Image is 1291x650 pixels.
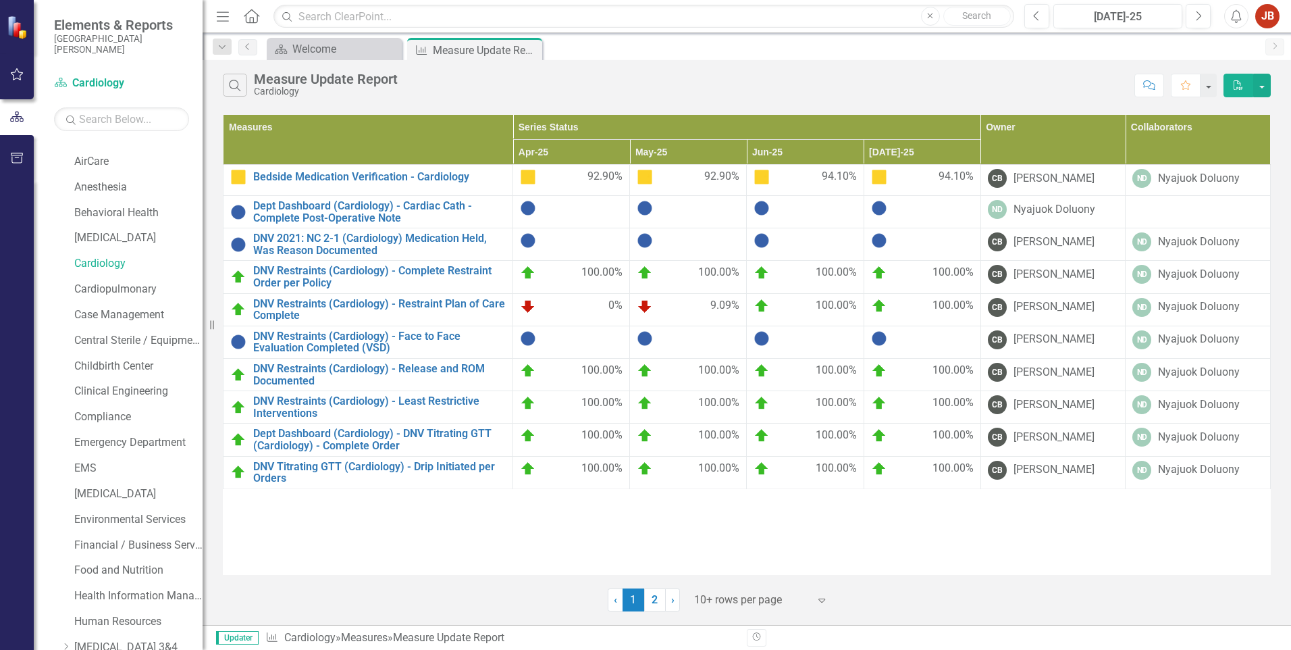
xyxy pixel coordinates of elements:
a: Bedside Medication Verification - Cardiology [253,171,506,183]
img: Caution [637,169,653,185]
img: ClearPoint Strategy [7,16,30,39]
img: Caution [871,169,887,185]
img: No Information [754,330,770,347]
img: On Target [230,367,246,383]
a: Behavioral Health [74,205,203,221]
img: No Information [520,330,536,347]
img: On Target [520,363,536,379]
a: 2 [644,589,666,611]
small: [GEOGRAPHIC_DATA][PERSON_NAME] [54,33,189,55]
span: 92.90% [704,169,739,185]
span: 1 [623,589,644,611]
a: EMS [74,461,203,476]
a: Childbirth Center [74,359,203,374]
div: CB [988,265,1007,284]
img: On Target [637,461,653,477]
span: 0% [608,298,623,314]
span: Search [962,10,991,21]
td: Double-Click to Edit Right Click for Context Menu [223,293,513,326]
span: 100.00% [816,363,857,379]
input: Search ClearPoint... [273,5,1014,28]
img: On Target [754,395,770,411]
div: CB [988,395,1007,414]
img: No Information [520,232,536,249]
span: 100.00% [932,461,974,477]
a: AirCare [74,154,203,170]
div: Measure Update Report [254,72,398,86]
div: ND [1132,330,1151,349]
img: On Target [520,428,536,444]
img: Below Plan [520,298,536,314]
div: ND [988,200,1007,219]
div: [PERSON_NAME] [1013,397,1095,413]
div: Nyajuok Doluony [1158,397,1240,413]
span: 100.00% [932,363,974,379]
span: 92.90% [587,169,623,185]
td: Double-Click to Edit Right Click for Context Menu [223,424,513,456]
a: Environmental Services [74,512,203,528]
img: No Information [637,200,653,216]
img: On Target [754,298,770,314]
span: 100.00% [698,395,739,411]
div: CB [988,428,1007,447]
button: JB [1255,4,1280,28]
a: [MEDICAL_DATA] [74,230,203,246]
span: 100.00% [816,461,857,477]
span: 100.00% [581,363,623,379]
img: On Target [520,395,536,411]
button: Search [943,7,1011,26]
img: No Information [754,232,770,249]
img: On Target [520,265,536,281]
img: On Target [871,363,887,379]
div: CB [988,363,1007,382]
td: Double-Click to Edit Right Click for Context Menu [223,196,513,228]
div: Nyajuok Doluony [1158,462,1240,478]
span: 100.00% [698,461,739,477]
img: On Target [754,363,770,379]
div: CB [988,169,1007,188]
td: Double-Click to Edit Right Click for Context Menu [223,165,513,196]
a: Dept Dashboard (Cardiology) - DNV Titrating GTT (Cardiology) - Complete Order [253,428,506,451]
div: Nyajuok Doluony [1158,267,1240,282]
div: CB [988,461,1007,480]
span: Elements & Reports [54,17,189,33]
input: Search Below... [54,107,189,131]
span: ‹ [614,593,617,606]
img: No Information [637,330,653,347]
img: No Information [871,330,887,347]
div: ND [1132,265,1151,284]
img: No Information [230,236,246,253]
a: DNV Restraints (Cardiology) - Restraint Plan of Care Complete [253,298,506,322]
div: [PERSON_NAME] [1013,430,1095,445]
div: Measure Update Report [393,631,504,644]
div: ND [1132,232,1151,251]
a: Financial / Business Services [74,538,203,553]
div: [PERSON_NAME] [1013,171,1095,186]
a: [MEDICAL_DATA] [74,486,203,502]
a: Case Management [74,307,203,323]
img: On Target [754,265,770,281]
img: On Target [637,265,653,281]
a: Cardiology [284,631,336,644]
img: Caution [520,169,536,185]
div: [PERSON_NAME] [1013,365,1095,380]
span: 100.00% [932,428,974,444]
img: On Target [230,432,246,448]
a: Cardiology [54,76,189,91]
img: Below Plan [637,298,653,314]
button: [DATE]-25 [1053,4,1182,28]
span: Updater [216,631,259,645]
div: Nyajuok Doluony [1158,234,1240,250]
img: On Target [230,399,246,416]
img: On Target [871,428,887,444]
span: 100.00% [581,428,623,444]
div: » » [265,630,737,646]
img: Caution [754,169,770,185]
span: 9.09% [710,298,739,314]
img: On Target [871,265,887,281]
span: 100.00% [932,395,974,411]
td: Double-Click to Edit Right Click for Context Menu [223,391,513,424]
a: DNV Titrating GTT (Cardiology) - Drip Initiated per Orders [253,461,506,484]
td: Double-Click to Edit Right Click for Context Menu [223,326,513,358]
